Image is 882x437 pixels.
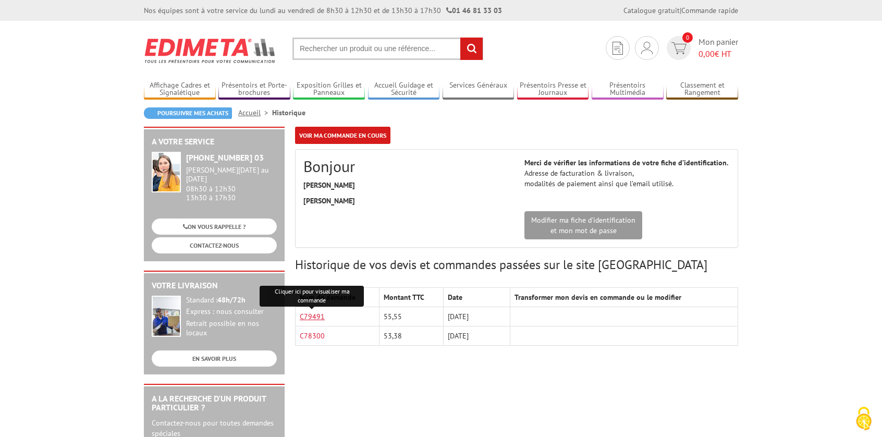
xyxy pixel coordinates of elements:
a: Présentoirs Multimédia [592,81,664,98]
a: Services Généraux [443,81,514,98]
img: devis rapide [671,42,687,54]
th: Transformer mon devis en commande ou le modifier [510,288,738,307]
a: Présentoirs Presse et Journaux [517,81,589,98]
strong: [PHONE_NUMBER] 03 [186,152,264,163]
img: devis rapide [612,42,623,55]
td: 55,55 [379,307,443,326]
div: [PERSON_NAME][DATE] au [DATE] [186,166,277,184]
strong: [PERSON_NAME] [303,196,355,205]
span: € HT [699,48,738,60]
img: Edimeta [144,31,277,70]
a: EN SAVOIR PLUS [152,350,277,367]
img: Cookies (fenêtre modale) [851,406,877,432]
strong: 01 46 81 33 03 [446,6,502,15]
strong: Merci de vérifier les informations de votre fiche d’identification. [524,158,728,167]
a: CONTACTEZ-NOUS [152,237,277,253]
a: Voir ma commande en cours [295,127,390,144]
div: Cliquer ici pour visualiser ma commande [260,286,364,307]
img: widget-livraison.jpg [152,296,181,337]
a: Commande rapide [681,6,738,15]
span: 0 [682,32,693,43]
a: Exposition Grilles et Panneaux [293,81,365,98]
a: Accueil Guidage et Sécurité [368,81,440,98]
a: Classement et Rangement [666,81,738,98]
h2: A la recherche d'un produit particulier ? [152,394,277,412]
div: Nos équipes sont à votre service du lundi au vendredi de 8h30 à 12h30 et de 13h30 à 17h30 [144,5,502,16]
a: Poursuivre mes achats [144,107,232,119]
img: widget-service.jpg [152,152,181,192]
th: Date [444,288,510,307]
span: 0,00 [699,48,715,59]
a: Modifier ma fiche d'identificationet mon mot de passe [524,211,642,239]
a: Catalogue gratuit [623,6,680,15]
h2: A votre service [152,137,277,147]
li: Historique [272,107,305,118]
td: [DATE] [444,326,510,346]
a: C78300 [300,331,325,341]
td: 53,38 [379,326,443,346]
div: Retrait possible en nos locaux [186,319,277,338]
h3: Historique de vos devis et commandes passées sur le site [GEOGRAPHIC_DATA] [295,258,738,272]
button: Cookies (fenêtre modale) [846,402,882,437]
td: [DATE] [444,307,510,326]
th: Montant TTC [379,288,443,307]
div: 08h30 à 12h30 13h30 à 17h30 [186,166,277,202]
input: rechercher [460,38,483,60]
strong: [PERSON_NAME] [303,180,355,190]
a: Accueil [238,108,272,117]
p: Adresse de facturation & livraison, modalités de paiement ainsi que l’email utilisé. [524,157,730,189]
h2: Bonjour [303,157,509,175]
strong: 48h/72h [217,295,246,305]
a: Présentoirs et Porte-brochures [218,81,290,98]
div: Standard : [186,296,277,305]
a: devis rapide 0 Mon panier 0,00€ HT [664,36,738,60]
h2: Votre livraison [152,281,277,290]
a: ON VOUS RAPPELLE ? [152,218,277,235]
a: C79491 [300,312,325,321]
img: devis rapide [641,42,653,54]
a: Affichage Cadres et Signalétique [144,81,216,98]
div: Express : nous consulter [186,307,277,317]
div: | [623,5,738,16]
input: Rechercher un produit ou une référence... [292,38,483,60]
span: Mon panier [699,36,738,60]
